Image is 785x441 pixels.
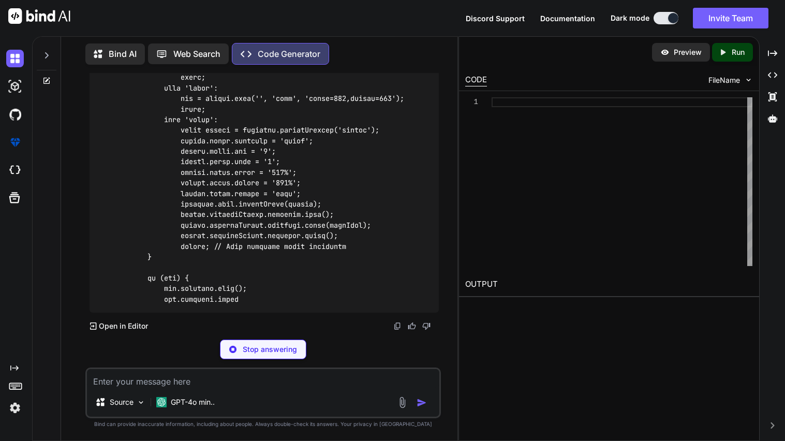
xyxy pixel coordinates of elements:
[708,75,740,85] span: FileName
[732,47,745,57] p: Run
[466,14,525,23] span: Discord Support
[459,272,759,297] h2: OUTPUT
[99,321,148,331] p: Open in Editor
[6,399,24,417] img: settings
[6,50,24,67] img: darkChat
[465,74,487,86] div: CODE
[258,48,320,60] p: Code Generator
[417,398,427,408] img: icon
[6,78,24,95] img: darkAi-studio
[109,48,137,60] p: Bind AI
[693,8,768,28] button: Invite Team
[8,8,70,24] img: Bind AI
[674,47,702,57] p: Preview
[396,396,408,408] img: attachment
[6,161,24,179] img: cloudideIcon
[110,397,134,407] p: Source
[243,344,297,355] p: Stop answering
[540,13,595,24] button: Documentation
[6,106,24,123] img: githubDark
[466,13,525,24] button: Discord Support
[465,97,478,107] div: 1
[171,397,215,407] p: GPT-4o min..
[137,398,145,407] img: Pick Models
[540,14,595,23] span: Documentation
[85,420,441,428] p: Bind can provide inaccurate information, including about people. Always double-check its answers....
[744,76,753,84] img: chevron down
[408,322,416,330] img: like
[393,322,402,330] img: copy
[173,48,220,60] p: Web Search
[611,13,649,23] span: Dark mode
[660,48,670,57] img: preview
[422,322,431,330] img: dislike
[156,397,167,407] img: GPT-4o mini
[6,134,24,151] img: premium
